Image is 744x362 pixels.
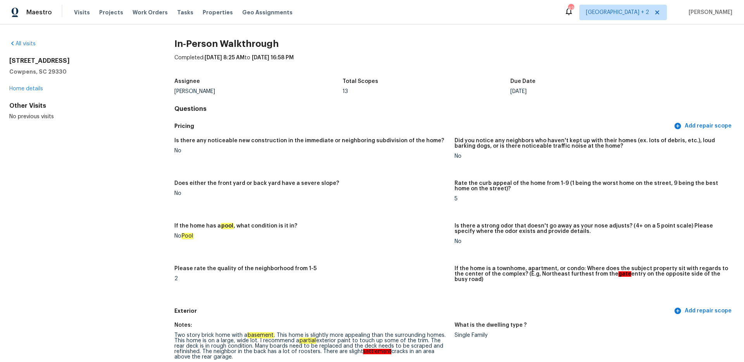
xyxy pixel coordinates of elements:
h5: Pricing [174,122,672,130]
div: [DATE] [510,89,679,94]
h5: Due Date [510,79,536,84]
div: Single Family [455,333,728,338]
em: pool [221,223,234,229]
div: No [174,233,448,239]
span: Geo Assignments [242,9,293,16]
em: gate [618,271,631,277]
h5: If the home is a townhome, apartment, or condo: Where does the subject property sit with regards ... [455,266,728,282]
span: [PERSON_NAME] [685,9,732,16]
h5: What is the dwelling type ? [455,322,527,328]
div: Two story brick home with a . This home is slightly more appealing than the surrounding homes. Th... [174,333,448,360]
a: Home details [9,86,43,91]
div: 13 [343,89,511,94]
h5: Assignee [174,79,200,84]
h5: Please rate the quality of the neighborhood from 1-5 [174,266,317,271]
h2: [STREET_ADDRESS] [9,57,150,65]
span: No previous visits [9,114,54,119]
span: Maestro [26,9,52,16]
span: Projects [99,9,123,16]
h5: Is there any noticeable new construction in the immediate or neighboring subdivision of the home? [174,138,444,143]
div: No [174,191,448,196]
div: No [455,239,728,244]
div: 42 [568,5,573,12]
button: Add repair scope [672,304,735,318]
span: Properties [203,9,233,16]
h5: Cowpens, SC 29330 [9,68,150,76]
h5: Is there a strong odor that doesn't go away as your nose adjusts? (4+ on a 5 point scale) Please ... [455,223,728,234]
h5: Rate the curb appeal of the home from 1-9 (1 being the worst home on the street, 9 being the best... [455,181,728,191]
em: partial [299,338,316,344]
em: basement [247,332,274,338]
h2: In-Person Walkthrough [174,40,735,48]
h5: Notes: [174,322,192,328]
span: Tasks [177,10,193,15]
span: [GEOGRAPHIC_DATA] + 2 [586,9,649,16]
div: [PERSON_NAME] [174,89,343,94]
div: Other Visits [9,102,150,110]
h5: Does either the front yard or back yard have a severe slope? [174,181,339,186]
button: Add repair scope [672,119,735,133]
div: 5 [455,196,728,202]
em: Pool [181,233,193,239]
div: No [455,153,728,159]
h5: Did you notice any neighbors who haven't kept up with their homes (ex. lots of debris, etc.), lou... [455,138,728,149]
span: Work Orders [133,9,168,16]
h5: Total Scopes [343,79,378,84]
h5: If the home has a , what condition is it in? [174,223,297,229]
span: Add repair scope [675,306,732,316]
span: [DATE] 16:58 PM [252,55,294,60]
div: No [174,148,448,153]
div: Completed: to [174,54,735,74]
h5: Exterior [174,307,672,315]
span: Add repair scope [675,121,732,131]
em: settlement [363,349,391,354]
span: Visits [74,9,90,16]
h4: Questions [174,105,735,113]
div: 2 [174,276,448,281]
span: [DATE] 8:25 AM [205,55,245,60]
a: All visits [9,41,36,47]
